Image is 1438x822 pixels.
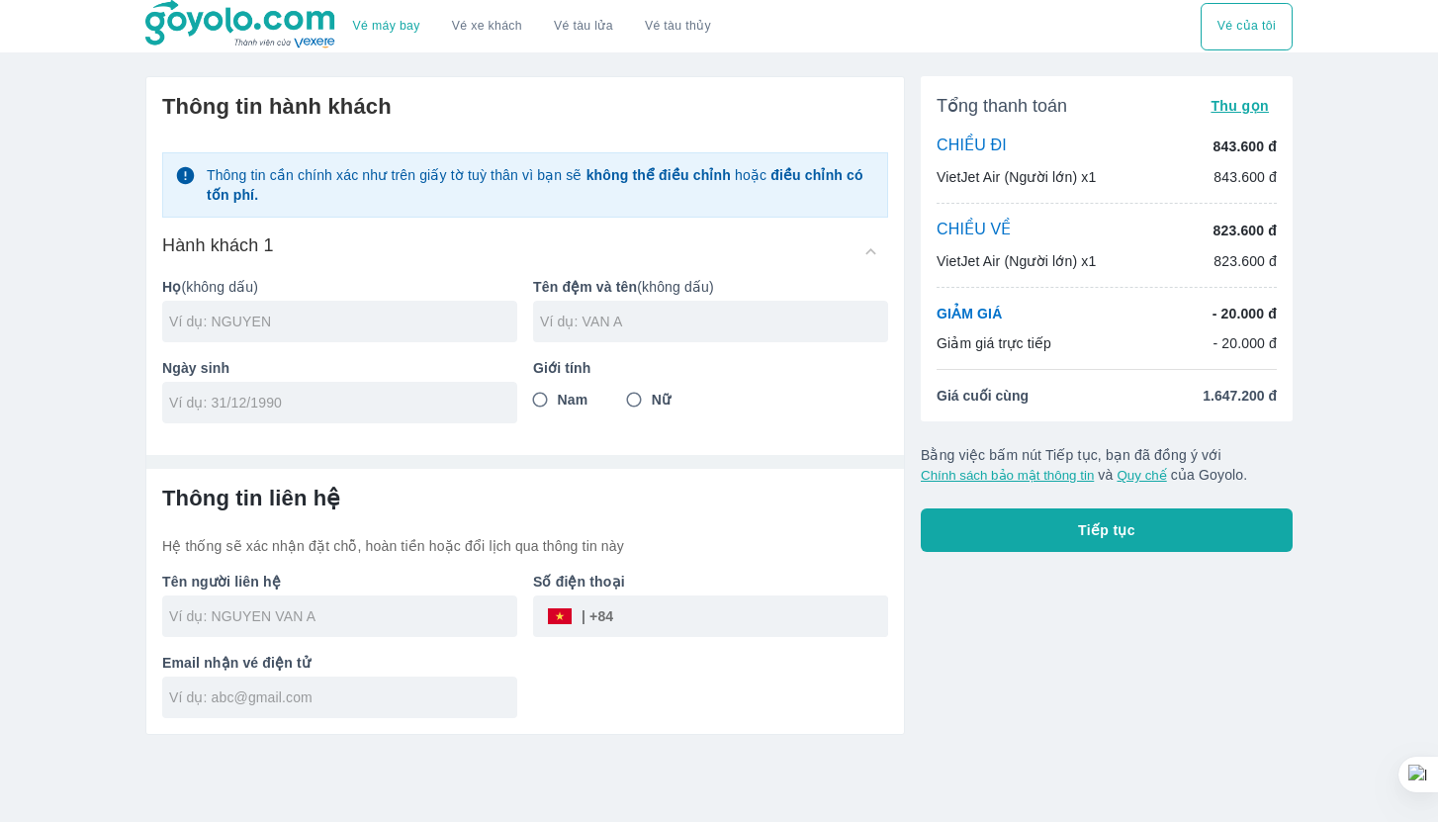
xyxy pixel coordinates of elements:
p: Thông tin cần chính xác như trên giấy tờ tuỳ thân vì bạn sẽ hoặc [207,165,875,205]
input: Ví dụ: 31/12/1990 [169,393,497,412]
p: VietJet Air (Người lớn) x1 [937,167,1096,187]
a: Vé tàu lửa [538,3,629,50]
button: Vé tàu thủy [629,3,727,50]
p: Giảm giá trực tiếp [937,333,1051,353]
b: Tên người liên hệ [162,574,281,590]
p: - 20.000 đ [1213,304,1277,323]
span: Tổng thanh toán [937,94,1067,118]
button: Chính sách bảo mật thông tin [921,468,1094,483]
input: Ví dụ: NGUYEN VAN A [169,606,517,626]
b: Số điện thoại [533,574,625,590]
p: GIẢM GIÁ [937,304,1002,323]
p: (không dấu) [162,277,517,297]
h6: Thông tin liên hệ [162,485,888,512]
input: Ví dụ: VAN A [540,312,888,331]
p: (không dấu) [533,277,888,297]
span: Tiếp tục [1078,520,1135,540]
input: Ví dụ: abc@gmail.com [169,687,517,707]
button: Quy chế [1117,468,1166,483]
div: choose transportation mode [1201,3,1293,50]
p: CHIỀU ĐI [937,136,1007,157]
p: 843.600 đ [1213,137,1277,156]
p: Ngày sinh [162,358,517,378]
p: 843.600 đ [1213,167,1277,187]
b: Tên đệm và tên [533,279,637,295]
p: 823.600 đ [1213,251,1277,271]
input: Ví dụ: NGUYEN [169,312,517,331]
p: VietJet Air (Người lớn) x1 [937,251,1096,271]
p: Hệ thống sẽ xác nhận đặt chỗ, hoàn tiền hoặc đổi lịch qua thông tin này [162,536,888,556]
span: Nam [558,390,588,410]
div: choose transportation mode [337,3,727,50]
p: Giới tính [533,358,888,378]
b: Họ [162,279,181,295]
p: - 20.000 đ [1213,333,1277,353]
strong: không thể điều chỉnh [586,167,731,183]
b: Email nhận vé điện tử [162,655,311,671]
span: Nữ [652,390,671,410]
button: Vé của tôi [1201,3,1293,50]
p: 823.600 đ [1213,221,1277,240]
a: Vé xe khách [452,19,522,34]
button: Tiếp tục [921,508,1293,552]
p: Bằng việc bấm nút Tiếp tục, bạn đã đồng ý với và của Goyolo. [921,445,1293,485]
span: Thu gọn [1211,98,1269,114]
p: CHIỀU VỀ [937,220,1012,241]
span: 1.647.200 đ [1203,386,1277,406]
span: Giá cuối cùng [937,386,1029,406]
h6: Hành khách 1 [162,233,274,257]
h6: Thông tin hành khách [162,93,888,121]
button: Thu gọn [1203,92,1277,120]
a: Vé máy bay [353,19,420,34]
